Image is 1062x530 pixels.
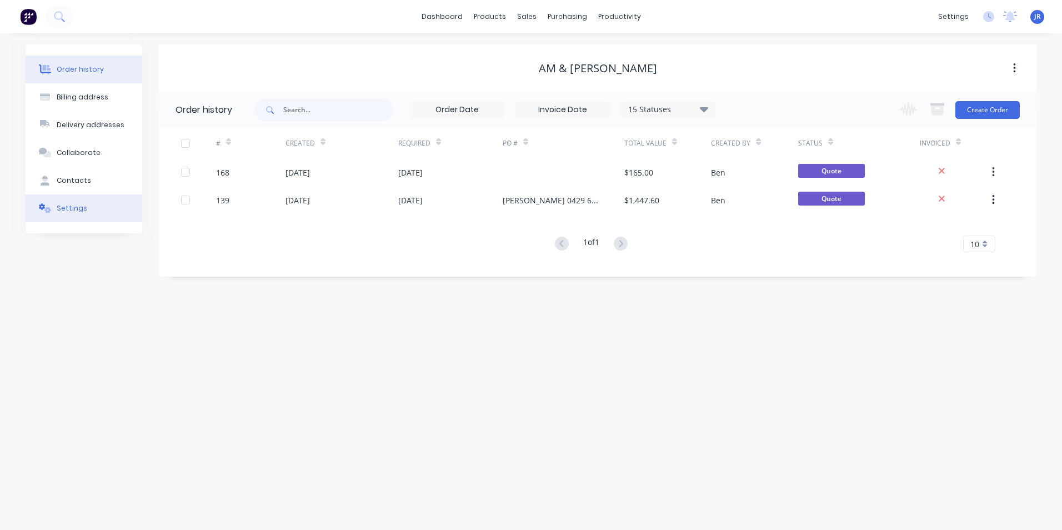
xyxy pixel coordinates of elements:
div: Contacts [57,176,91,186]
div: Created By [711,128,798,158]
div: Created By [711,138,750,148]
div: purchasing [542,8,593,25]
div: Collaborate [57,148,101,158]
div: [DATE] [398,167,423,178]
div: productivity [593,8,647,25]
div: [PERSON_NAME] 0429 655 084 [503,194,602,206]
div: Settings [57,203,87,213]
div: settings [933,8,974,25]
input: Search... [283,99,393,121]
div: [DATE] [285,194,310,206]
div: Order history [57,64,104,74]
div: $1,447.60 [624,194,659,206]
a: dashboard [416,8,468,25]
div: 168 [216,167,229,178]
img: Factory [20,8,37,25]
button: Collaborate [26,139,142,167]
button: Create Order [955,101,1020,119]
button: Settings [26,194,142,222]
div: 15 Statuses [622,103,715,116]
div: Ben [711,167,725,178]
div: AM & [PERSON_NAME] [539,62,657,75]
div: Status [798,128,920,158]
button: Order history [26,56,142,83]
div: Delivery addresses [57,120,124,130]
div: Invoiced [920,138,950,148]
div: Created [285,128,398,158]
span: 10 [970,238,979,250]
div: Total Value [624,138,667,148]
div: [DATE] [285,167,310,178]
div: Status [798,138,823,148]
div: Required [398,138,430,148]
span: JR [1034,12,1041,22]
div: products [468,8,512,25]
div: Required [398,128,503,158]
div: 1 of 1 [583,236,599,252]
div: Ben [711,194,725,206]
button: Billing address [26,83,142,111]
span: Quote [798,164,865,178]
button: Delivery addresses [26,111,142,139]
div: $165.00 [624,167,653,178]
input: Order Date [410,102,504,118]
div: # [216,128,285,158]
div: Invoiced [920,128,989,158]
div: # [216,138,221,148]
button: Contacts [26,167,142,194]
div: Created [285,138,315,148]
div: Billing address [57,92,108,102]
div: 139 [216,194,229,206]
div: Order history [176,103,232,117]
div: Total Value [624,128,711,158]
div: [DATE] [398,194,423,206]
input: Invoice Date [516,102,609,118]
span: Quote [798,192,865,206]
div: PO # [503,128,624,158]
div: sales [512,8,542,25]
div: PO # [503,138,518,148]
